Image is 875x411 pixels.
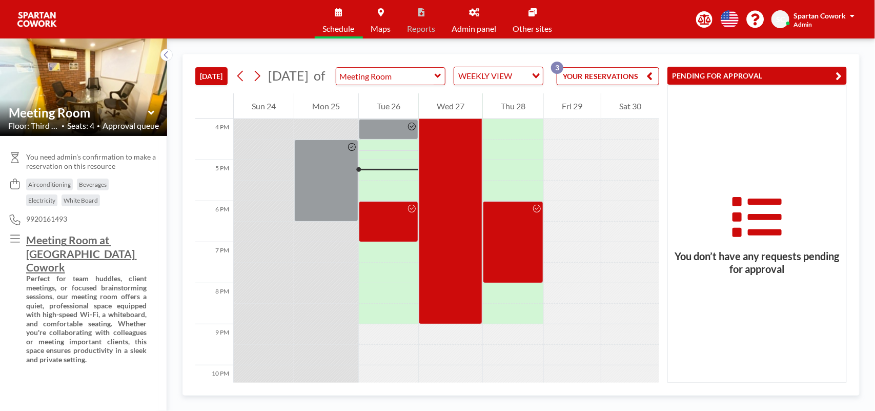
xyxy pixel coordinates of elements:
[26,214,67,224] span: 9920161493
[28,197,55,204] span: Electricity
[26,274,148,364] strong: Perfect for team huddles, client meetings, or focused brainstorming sessions, our meeting room of...
[97,123,100,129] span: •
[408,25,436,33] span: Reports
[26,152,159,170] span: You need admin's confirmation to make a reservation on this resource
[452,25,497,33] span: Admin panel
[195,160,233,201] div: 5 PM
[195,201,233,242] div: 6 PM
[26,233,137,273] u: Meeting Room at [GEOGRAPHIC_DATA] Cowork
[515,69,526,83] input: Search for option
[456,69,514,83] span: WEEKLY VIEW
[483,93,543,119] div: Thu 28
[234,93,294,119] div: Sun 24
[513,25,553,33] span: Other sites
[668,250,846,276] h3: You don’t have any requests pending for approval
[793,21,812,28] span: Admin
[419,93,482,119] div: Wed 27
[601,93,659,119] div: Sat 30
[79,181,107,188] span: Beverages
[336,68,435,85] input: Meeting Room
[359,93,418,119] div: Tue 26
[793,11,846,20] span: Spartan Cowork
[551,62,563,74] p: 3
[195,67,228,85] button: [DATE]
[103,121,159,131] span: Approval queue
[323,25,355,33] span: Schedule
[64,197,98,204] span: White Board
[557,67,659,85] button: YOUR RESERVATIONS3
[371,25,391,33] span: Maps
[67,121,94,131] span: Seats: 4
[28,181,71,188] span: Airconditioning
[544,93,600,119] div: Fri 29
[195,324,233,365] div: 9 PM
[195,119,233,160] div: 4 PM
[454,67,543,85] div: Search for option
[195,242,233,283] div: 7 PM
[268,68,309,83] span: [DATE]
[776,15,785,24] span: SC
[195,283,233,324] div: 8 PM
[62,123,65,129] span: •
[195,365,233,406] div: 10 PM
[314,68,325,84] span: of
[294,93,358,119] div: Mon 25
[16,9,57,30] img: organization-logo
[667,67,847,85] button: PENDING FOR APPROVAL
[9,105,148,120] input: Meeting Room
[8,121,59,131] span: Floor: Third Flo...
